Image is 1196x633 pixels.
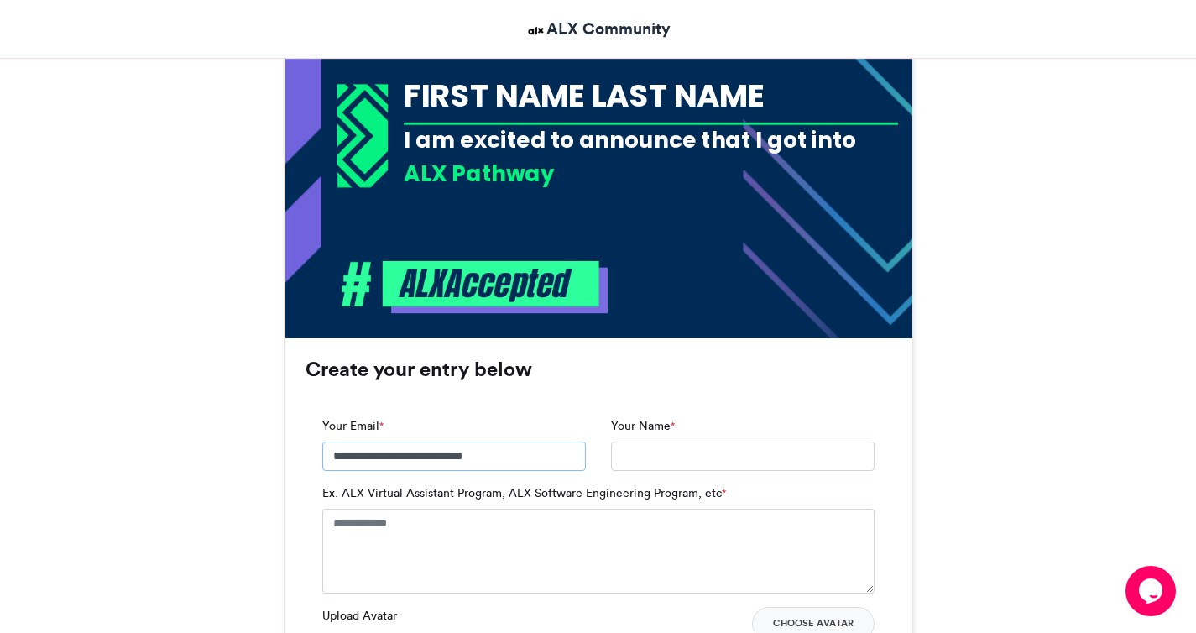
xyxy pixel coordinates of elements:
[306,359,891,379] h3: Create your entry below
[322,417,384,435] label: Your Email
[1125,566,1179,616] iframe: chat widget
[404,158,898,189] div: ALX Pathway
[404,74,898,118] div: FIRST NAME LAST NAME
[337,84,388,188] img: 1718367053.733-03abb1a83a9aadad37b12c69bdb0dc1c60dcbf83.png
[404,124,898,186] div: I am excited to announce that I got into the
[322,607,397,625] label: Upload Avatar
[525,20,546,41] img: ALX Community
[611,417,675,435] label: Your Name
[322,484,726,502] label: Ex. ALX Virtual Assistant Program, ALX Software Engineering Program, etc
[525,17,671,41] a: ALX Community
